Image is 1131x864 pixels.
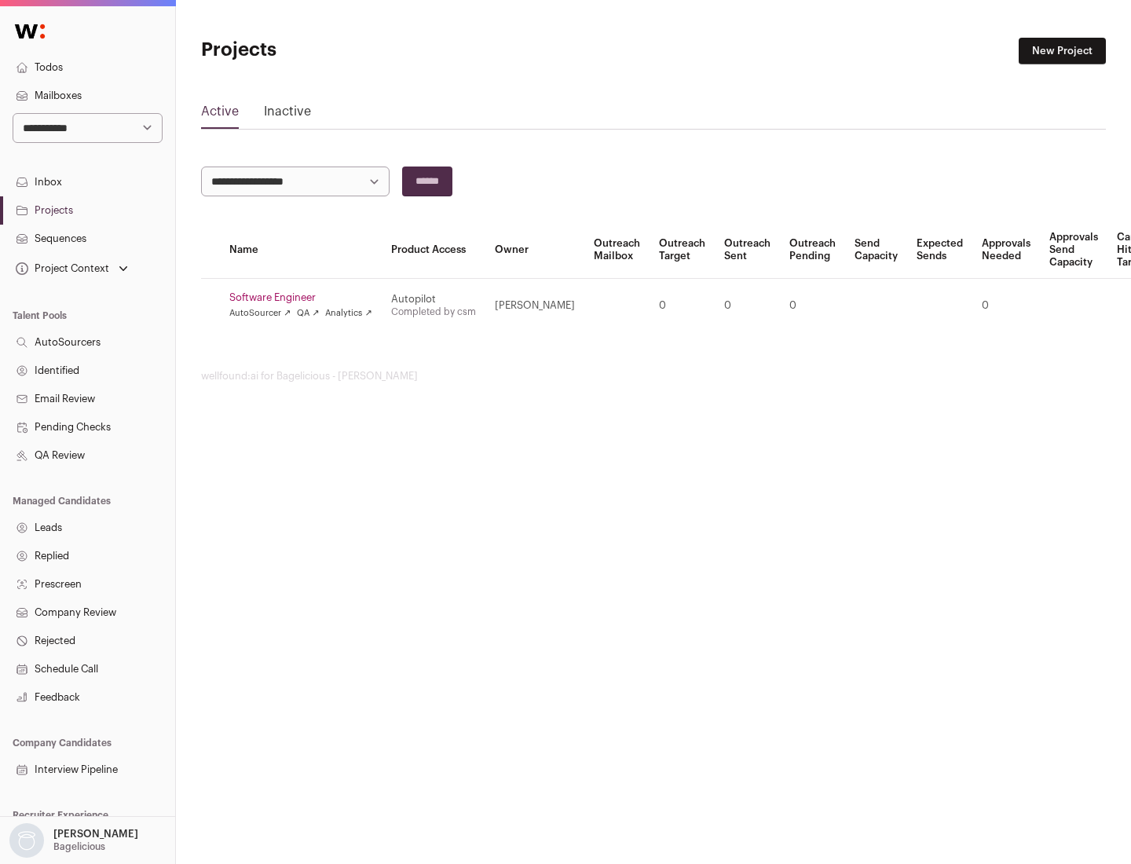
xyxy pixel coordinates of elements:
[391,307,476,317] a: Completed by csm
[229,307,291,320] a: AutoSourcer ↗
[201,102,239,127] a: Active
[6,16,53,47] img: Wellfound
[584,221,650,279] th: Outreach Mailbox
[201,38,503,63] h1: Projects
[972,279,1040,333] td: 0
[1019,38,1106,64] a: New Project
[9,823,44,858] img: nopic.png
[845,221,907,279] th: Send Capacity
[13,258,131,280] button: Open dropdown
[264,102,311,127] a: Inactive
[715,279,780,333] td: 0
[220,221,382,279] th: Name
[229,291,372,304] a: Software Engineer
[1040,221,1107,279] th: Approvals Send Capacity
[297,307,319,320] a: QA ↗
[650,221,715,279] th: Outreach Target
[325,307,372,320] a: Analytics ↗
[485,221,584,279] th: Owner
[780,221,845,279] th: Outreach Pending
[201,370,1106,383] footer: wellfound:ai for Bagelicious - [PERSON_NAME]
[53,828,138,840] p: [PERSON_NAME]
[715,221,780,279] th: Outreach Sent
[780,279,845,333] td: 0
[907,221,972,279] th: Expected Sends
[6,823,141,858] button: Open dropdown
[972,221,1040,279] th: Approvals Needed
[485,279,584,333] td: [PERSON_NAME]
[650,279,715,333] td: 0
[53,840,105,853] p: Bagelicious
[391,293,476,306] div: Autopilot
[13,262,109,275] div: Project Context
[382,221,485,279] th: Product Access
